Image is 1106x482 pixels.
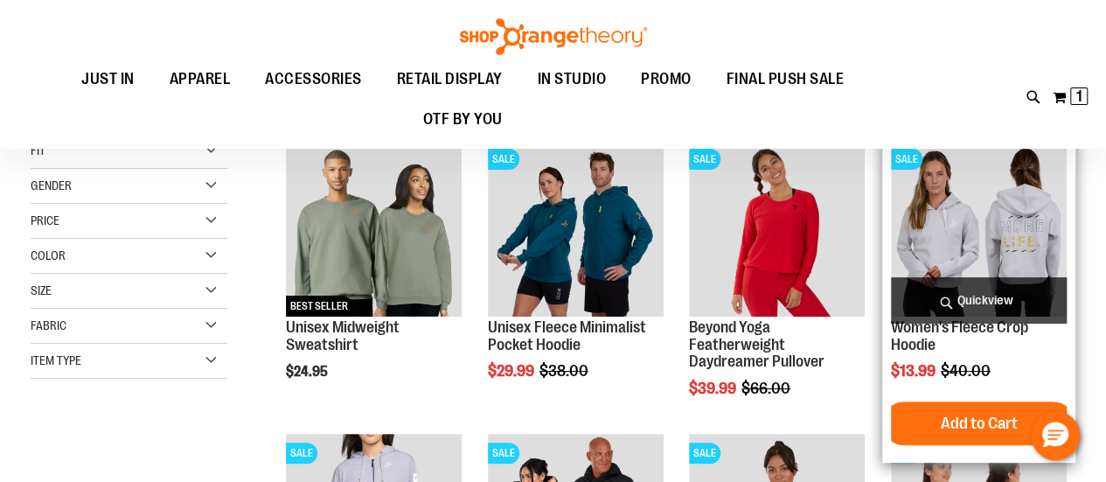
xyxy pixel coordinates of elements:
[488,362,537,380] span: $29.99
[286,140,462,318] a: Unisex Midweight SweatshirtBEST SELLER
[891,140,1067,316] img: Product image for Womens Fleece Crop Hoodie
[31,248,66,262] span: Color
[488,140,664,318] a: Unisex Fleece Minimalist Pocket HoodieSALE
[891,362,938,380] span: $13.99
[31,318,66,332] span: Fabric
[457,18,650,55] img: Shop Orangetheory
[689,140,865,318] a: Product image for Beyond Yoga Featherweight Daydreamer PulloverSALE
[170,59,231,99] span: APPAREL
[641,59,692,99] span: PROMO
[689,140,865,316] img: Product image for Beyond Yoga Featherweight Daydreamer Pullover
[488,318,646,353] a: Unisex Fleece Minimalist Pocket Hoodie
[891,318,1028,353] a: Women's Fleece Crop Hoodie
[882,402,1075,445] button: Add to Cart
[152,59,248,99] a: APPAREL
[31,178,72,192] span: Gender
[479,131,672,424] div: product
[689,318,824,371] a: Beyond Yoga Featherweight Daydreamer Pullover
[520,59,624,100] a: IN STUDIO
[31,213,59,227] span: Price
[689,380,739,397] span: $39.99
[1031,411,1080,460] button: Hello, have a question? Let’s chat.
[689,443,720,464] span: SALE
[623,59,709,100] a: PROMO
[31,143,45,157] span: Fit
[741,380,793,397] span: $66.00
[727,59,845,99] span: FINAL PUSH SALE
[379,59,520,100] a: RETAIL DISPLAY
[286,140,462,316] img: Unisex Midweight Sweatshirt
[406,100,520,140] a: OTF BY YOU
[940,414,1017,433] span: Add to Cart
[488,140,664,316] img: Unisex Fleece Minimalist Pocket Hoodie
[538,59,607,99] span: IN STUDIO
[709,59,862,100] a: FINAL PUSH SALE
[891,149,922,170] span: SALE
[247,59,379,100] a: ACCESSORIES
[882,131,1075,463] div: product
[539,362,591,380] span: $38.00
[286,364,330,380] span: $24.95
[1076,87,1082,105] span: 1
[31,353,81,367] span: Item Type
[423,100,503,139] span: OTF BY YOU
[680,131,873,442] div: product
[265,59,362,99] span: ACCESSORIES
[31,283,52,297] span: Size
[286,443,317,464] span: SALE
[689,149,720,170] span: SALE
[488,443,519,464] span: SALE
[891,140,1067,318] a: Product image for Womens Fleece Crop HoodieSALE
[891,277,1067,324] a: Quickview
[286,318,400,353] a: Unisex Midweight Sweatshirt
[488,149,519,170] span: SALE
[277,131,470,424] div: product
[64,59,152,100] a: JUST IN
[81,59,135,99] span: JUST IN
[286,296,352,317] span: BEST SELLER
[397,59,503,99] span: RETAIL DISPLAY
[941,362,993,380] span: $40.00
